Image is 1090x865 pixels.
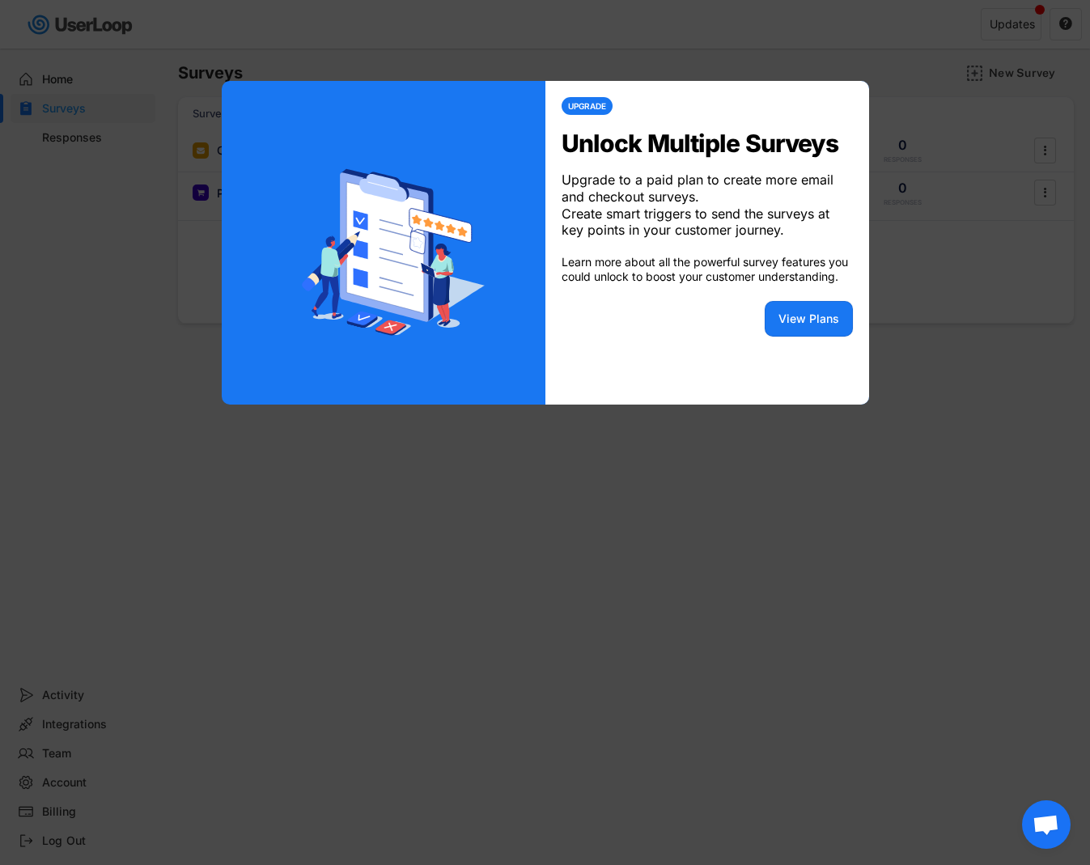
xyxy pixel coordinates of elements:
[562,131,853,155] div: Unlock Multiple Surveys
[562,172,853,239] div: Upgrade to a paid plan to create more email and checkout surveys. Create smart triggers to send t...
[1022,800,1071,849] a: Open chat
[568,102,606,110] div: UPGRADE
[765,301,853,337] button: View Plans
[562,255,853,284] div: Learn more about all the powerful survey features you could unlock to boost your customer underst...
